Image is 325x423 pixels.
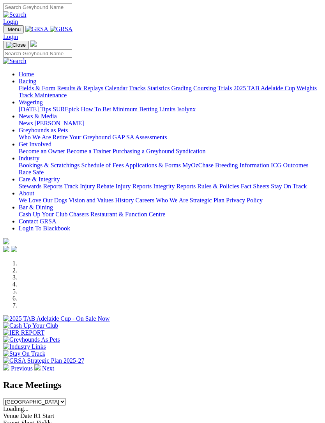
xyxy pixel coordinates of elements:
[19,85,55,91] a: Fields & Form
[153,183,196,190] a: Integrity Reports
[34,364,41,370] img: chevron-right-pager-white.svg
[25,26,48,33] img: GRSA
[177,106,196,112] a: Isolynx
[233,85,295,91] a: 2025 TAB Adelaide Cup
[3,315,110,322] img: 2025 TAB Adelaide Cup - On Sale Now
[42,365,54,372] span: Next
[3,18,18,25] a: Login
[147,85,170,91] a: Statistics
[34,412,54,419] span: R1 Start
[19,120,322,127] div: News & Media
[19,85,322,99] div: Racing
[241,183,269,190] a: Fact Sheets
[11,246,17,252] img: twitter.svg
[8,26,21,32] span: Menu
[34,120,84,126] a: [PERSON_NAME]
[30,40,37,47] img: logo-grsa-white.png
[3,364,9,370] img: chevron-left-pager-white.svg
[19,211,67,218] a: Cash Up Your Club
[81,106,111,112] a: How To Bet
[3,365,34,372] a: Previous
[3,238,9,244] img: logo-grsa-white.png
[19,99,43,105] a: Wagering
[19,106,322,113] div: Wagering
[19,218,56,225] a: Contact GRSA
[105,85,127,91] a: Calendar
[19,113,57,119] a: News & Media
[19,183,62,190] a: Stewards Reports
[67,148,111,154] a: Become a Trainer
[217,85,232,91] a: Trials
[271,183,307,190] a: Stay On Track
[20,412,32,419] span: Date
[34,365,54,372] a: Next
[135,197,154,204] a: Careers
[113,148,174,154] a: Purchasing a Greyhound
[3,3,72,11] input: Search
[57,85,103,91] a: Results & Replays
[19,176,60,183] a: Care & Integrity
[53,106,79,112] a: SUREpick
[64,183,114,190] a: Track Injury Rebate
[19,148,322,155] div: Get Involved
[3,329,44,336] img: IER REPORT
[19,134,322,141] div: Greyhounds as Pets
[3,246,9,252] img: facebook.svg
[3,49,72,58] input: Search
[171,85,192,91] a: Grading
[3,380,322,390] h2: Race Meetings
[19,148,65,154] a: Become an Owner
[182,162,214,168] a: MyOzChase
[19,127,68,133] a: Greyhounds as Pets
[19,225,70,232] a: Login To Blackbook
[19,197,322,204] div: About
[3,336,60,343] img: Greyhounds As Pets
[3,41,29,49] button: Toggle navigation
[19,169,44,176] a: Race Safe
[19,141,51,147] a: Get Involved
[113,106,175,112] a: Minimum Betting Limits
[113,134,167,140] a: GAP SA Assessments
[53,134,111,140] a: Retire Your Greyhound
[19,183,322,190] div: Care & Integrity
[19,190,34,197] a: About
[6,42,26,48] img: Close
[3,11,26,18] img: Search
[215,162,269,168] a: Breeding Information
[3,25,24,33] button: Toggle navigation
[226,197,263,204] a: Privacy Policy
[11,365,33,372] span: Previous
[50,26,73,33] img: GRSA
[69,211,165,218] a: Chasers Restaurant & Function Centre
[115,183,152,190] a: Injury Reports
[3,405,28,412] span: Loading...
[19,155,39,161] a: Industry
[129,85,146,91] a: Tracks
[19,78,36,84] a: Racing
[115,197,134,204] a: History
[176,148,205,154] a: Syndication
[19,120,33,126] a: News
[3,322,58,329] img: Cash Up Your Club
[125,162,181,168] a: Applications & Forms
[3,33,18,40] a: Login
[3,357,84,364] img: GRSA Strategic Plan 2025-27
[271,162,308,168] a: ICG Outcomes
[19,204,53,211] a: Bar & Dining
[19,211,322,218] div: Bar & Dining
[3,412,19,419] span: Venue
[19,92,67,98] a: Track Maintenance
[19,197,67,204] a: We Love Our Dogs
[156,197,188,204] a: Who We Are
[19,162,79,168] a: Bookings & Scratchings
[297,85,317,91] a: Weights
[81,162,124,168] a: Schedule of Fees
[3,58,26,65] img: Search
[19,162,322,176] div: Industry
[197,183,239,190] a: Rules & Policies
[3,350,45,357] img: Stay On Track
[19,71,34,77] a: Home
[69,197,113,204] a: Vision and Values
[19,134,51,140] a: Who We Are
[19,106,51,112] a: [DATE] Tips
